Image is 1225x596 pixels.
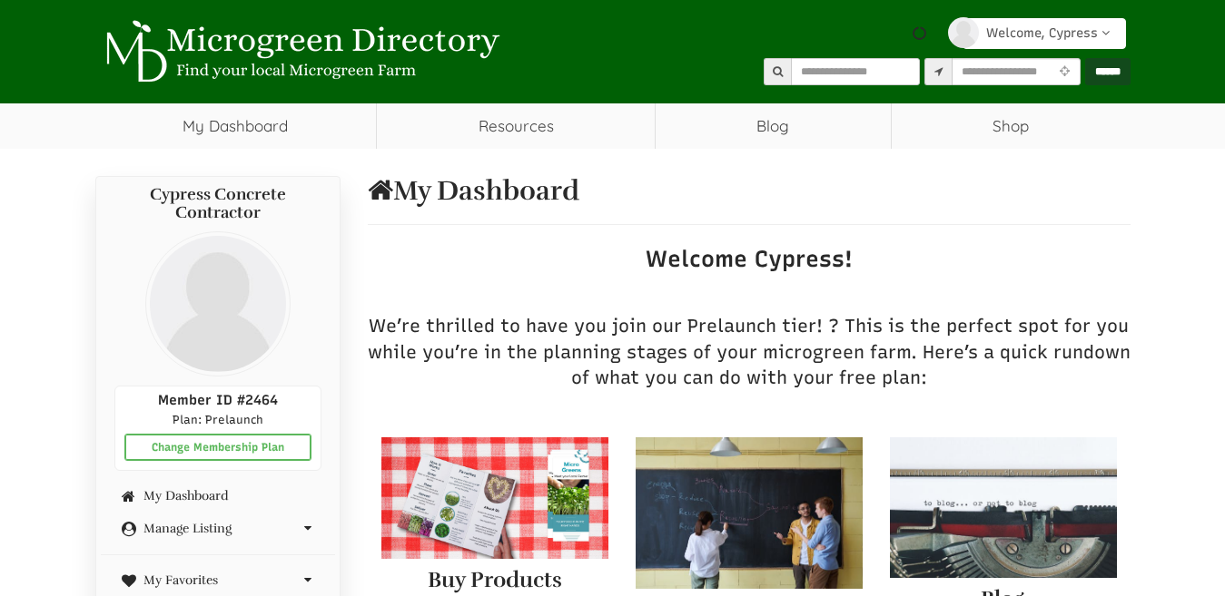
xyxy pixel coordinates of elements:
span: Member ID #2464 [158,392,278,408]
i: Use Current Location [1055,66,1074,78]
h4: Cypress Concrete Contractor [114,186,321,222]
span: We’re thrilled to have you join our Prelaunch tier! ? This is the perfect spot for you while you’... [368,315,1131,388]
a: Shop [892,103,1131,149]
img: profile profile holder [948,17,979,48]
img: Microgreen Directory [95,20,504,83]
a: My Dashboard [114,489,321,503]
a: My Dashboard [95,103,377,149]
a: Manage Listing [114,522,321,535]
a: My Favorites [114,573,321,587]
a: Welcome, Cypress [963,18,1126,49]
span: Welcome Cypress! [646,245,853,272]
a: Change Membership Plan [124,434,311,461]
a: Blog [656,103,891,149]
img: pexel photo 3182744 small [636,437,863,589]
span: Plan: Prelaunch [173,413,263,426]
a: Resources [377,103,655,149]
img: profile profile holder [145,231,291,376]
img: 11d72851c4e673e403418b1d0b90103a02eacbd1 [381,437,608,558]
img: pexel photo 3601081 small [890,437,1117,578]
h1: My Dashboard [368,176,1131,206]
strong: Buy Products [428,566,562,593]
